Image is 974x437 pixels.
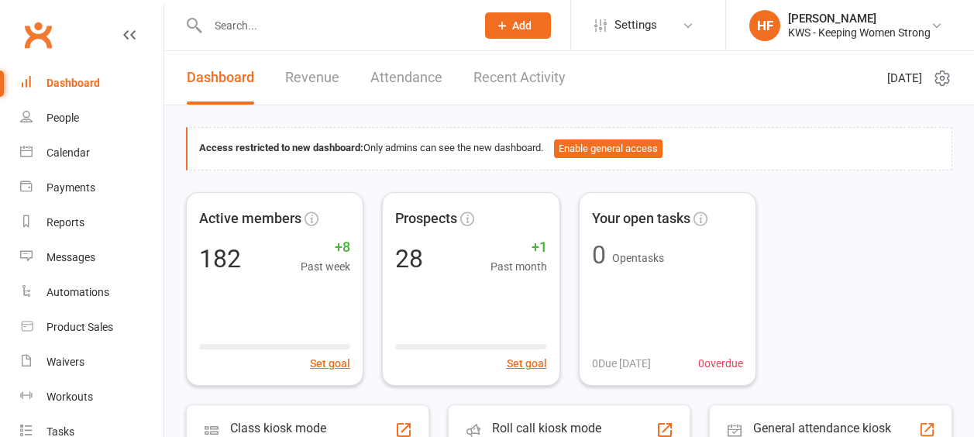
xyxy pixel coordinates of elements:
div: Only admins can see the new dashboard. [199,139,940,158]
div: Waivers [46,356,84,368]
span: Active members [199,208,301,230]
span: Past month [490,258,547,275]
a: Payments [20,170,163,205]
div: 182 [199,246,241,271]
input: Search... [203,15,465,36]
span: +1 [490,236,547,259]
a: Workouts [20,380,163,415]
a: Revenue [285,51,339,105]
span: Settings [614,8,657,43]
a: Automations [20,275,163,310]
button: Enable general access [554,139,663,158]
a: Messages [20,240,163,275]
a: Product Sales [20,310,163,345]
button: Set goal [310,355,350,372]
span: Your open tasks [592,208,690,230]
span: Open tasks [612,252,664,264]
div: People [46,112,79,124]
a: Clubworx [19,15,57,54]
div: KWS - Keeping Women Strong [788,26,931,40]
div: HF [749,10,780,41]
div: Product Sales [46,321,113,333]
a: Waivers [20,345,163,380]
span: Add [512,19,532,32]
div: Dashboard [46,77,100,89]
a: Dashboard [20,66,163,101]
div: Payments [46,181,95,194]
div: Automations [46,286,109,298]
div: Class kiosk mode [230,421,326,435]
button: Add [485,12,551,39]
a: Dashboard [187,51,254,105]
span: Prospects [395,208,457,230]
a: People [20,101,163,136]
span: 0 Due [DATE] [592,355,651,372]
strong: Access restricted to new dashboard: [199,142,363,153]
a: Calendar [20,136,163,170]
div: 0 [592,243,606,267]
span: 0 overdue [698,355,743,372]
button: Set goal [507,355,547,372]
a: Recent Activity [473,51,566,105]
span: [DATE] [887,69,922,88]
div: Workouts [46,391,93,403]
a: Attendance [370,51,442,105]
div: Messages [46,251,95,263]
div: Reports [46,216,84,229]
div: Calendar [46,146,90,159]
a: Reports [20,205,163,240]
div: Roll call kiosk mode [492,421,604,435]
div: 28 [395,246,423,271]
span: +8 [301,236,350,259]
div: [PERSON_NAME] [788,12,931,26]
span: Past week [301,258,350,275]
